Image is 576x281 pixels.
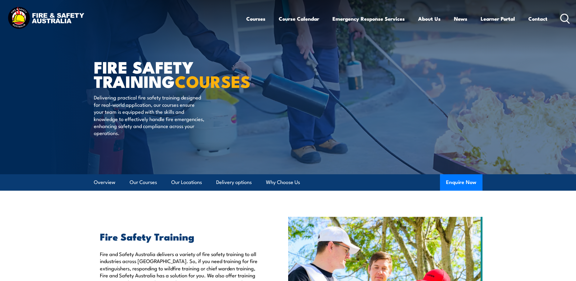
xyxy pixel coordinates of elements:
h1: FIRE SAFETY TRAINING [94,60,244,88]
a: Courses [246,11,265,27]
a: About Us [418,11,441,27]
a: Contact [528,11,547,27]
button: Enquire Now [440,174,482,191]
a: Overview [94,174,115,190]
a: Learner Portal [481,11,515,27]
a: Emergency Response Services [332,11,405,27]
strong: COURSES [175,68,251,93]
a: News [454,11,467,27]
h2: Fire Safety Training [100,232,260,241]
a: Delivery options [216,174,252,190]
a: Course Calendar [279,11,319,27]
p: Delivering practical fire safety training designed for real-world application, our courses ensure... [94,94,205,136]
a: Our Locations [171,174,202,190]
a: Our Courses [130,174,157,190]
a: Why Choose Us [266,174,300,190]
